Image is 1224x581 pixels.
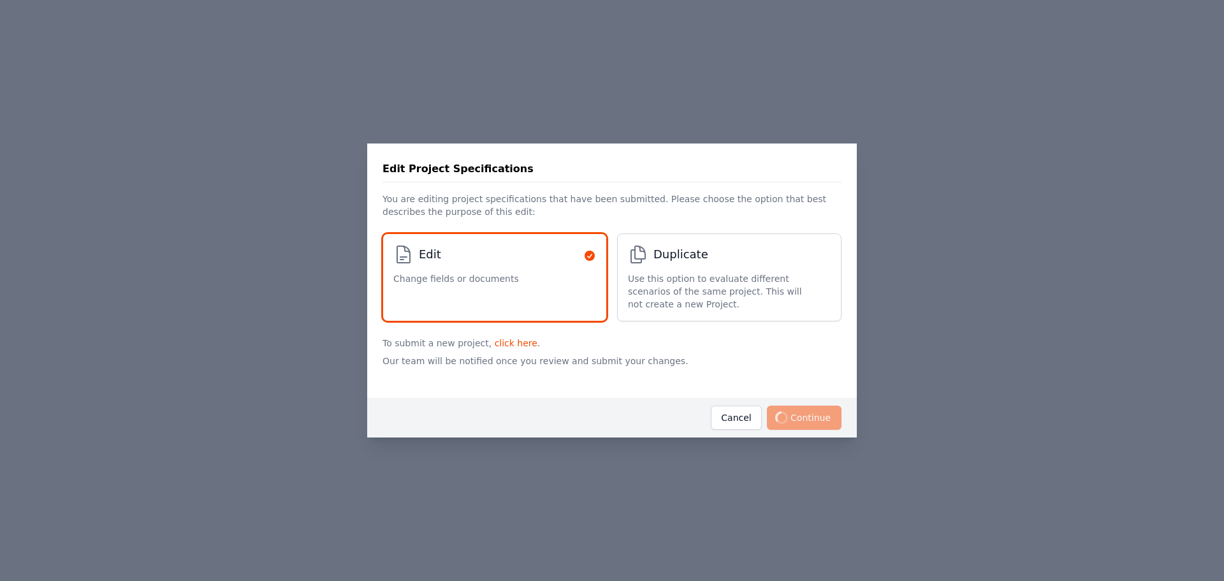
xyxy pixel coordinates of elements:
p: Our team will be notified once you review and submit your changes. [382,349,841,388]
span: Change fields or documents [393,272,519,285]
h3: Edit Project Specifications [382,161,534,177]
p: To submit a new project, . [382,332,841,349]
a: click here [495,338,537,348]
span: Edit [419,246,441,263]
p: You are editing project specifications that have been submitted. Please choose the option that be... [382,182,841,223]
span: Duplicate [653,246,708,263]
button: Cancel [711,406,762,430]
span: Use this option to evaluate different scenarios of the same project. This will not create a new P... [628,272,818,311]
span: Continue [767,406,841,430]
